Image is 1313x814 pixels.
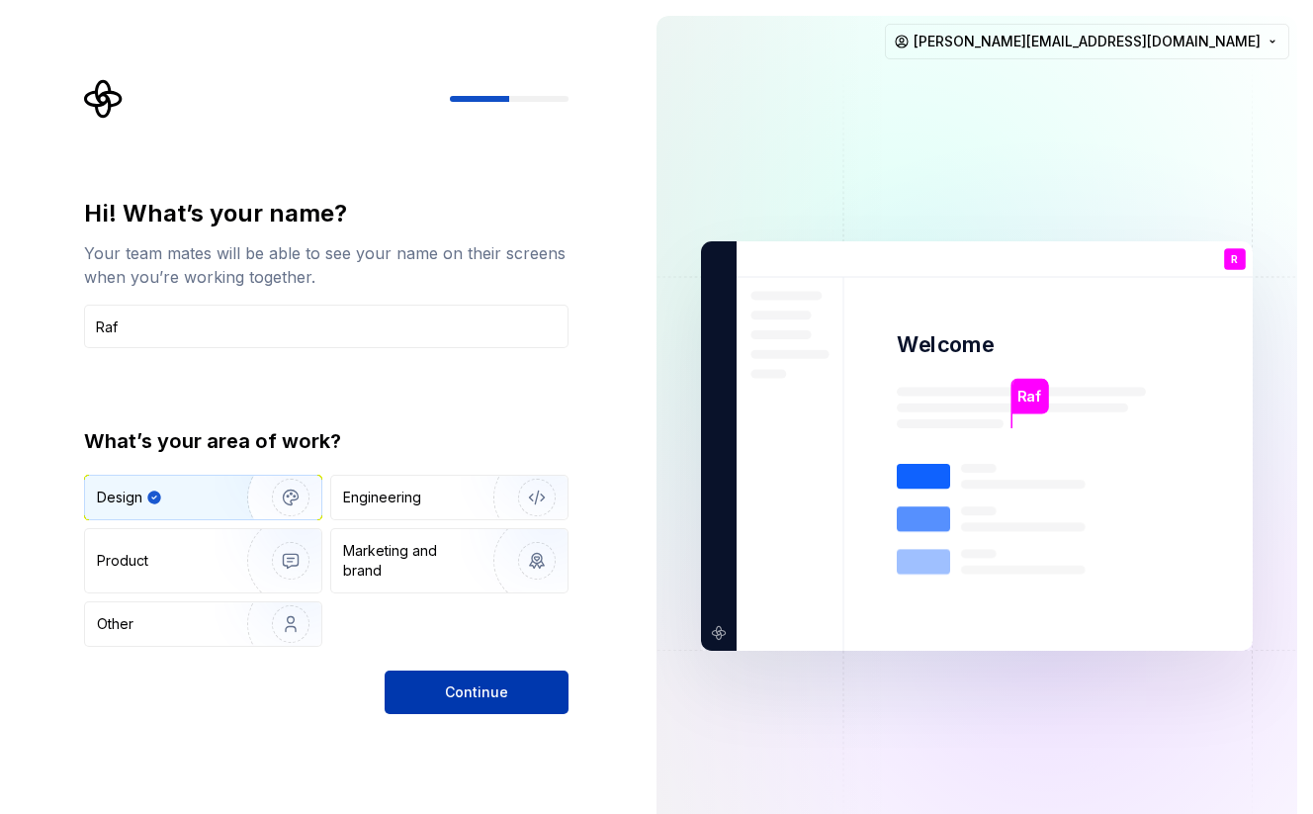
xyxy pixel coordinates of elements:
span: [PERSON_NAME][EMAIL_ADDRESS][DOMAIN_NAME] [914,32,1261,51]
div: Your team mates will be able to see your name on their screens when you’re working together. [84,241,569,289]
button: Continue [385,671,569,714]
div: Other [97,614,133,634]
div: Design [97,488,142,507]
span: Continue [445,682,508,702]
div: What’s your area of work? [84,427,569,455]
div: Engineering [343,488,421,507]
p: Welcome [897,330,994,359]
button: [PERSON_NAME][EMAIL_ADDRESS][DOMAIN_NAME] [885,24,1289,59]
p: Raf [1017,386,1041,407]
input: Han Solo [84,305,569,348]
div: Hi! What’s your name? [84,198,569,229]
svg: Supernova Logo [84,79,124,119]
p: R [1231,254,1238,265]
div: Marketing and brand [343,541,477,581]
div: Product [97,551,148,571]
